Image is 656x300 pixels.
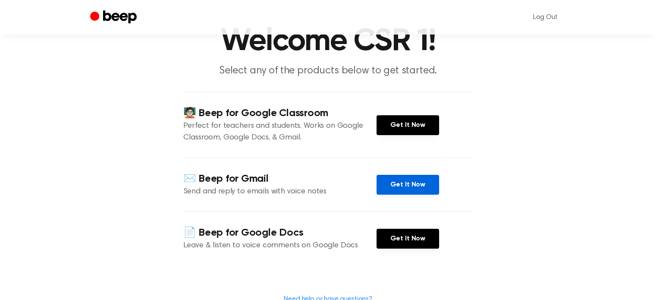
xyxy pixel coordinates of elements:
p: Perfect for teachers and students. Works on Google Classroom, Google Docs, & Gmail. [183,120,377,144]
a: Beep [90,9,139,26]
a: Get It Now [377,175,439,195]
h1: Welcome CSR 1! [107,26,549,57]
h4: 📄 Beep for Google Docs [183,226,377,240]
p: Leave & listen to voice comments on Google Docs [183,240,377,252]
a: Get It Now [377,229,439,249]
a: Get It Now [377,115,439,135]
h4: ✉️ Beep for Gmail [183,172,377,186]
h4: 🧑🏻‍🏫 Beep for Google Classroom [183,106,377,120]
p: Send and reply to emails with voice notes [183,186,377,198]
a: Log Out [524,7,566,28]
p: Select any of the products below to get started. [163,64,494,78]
